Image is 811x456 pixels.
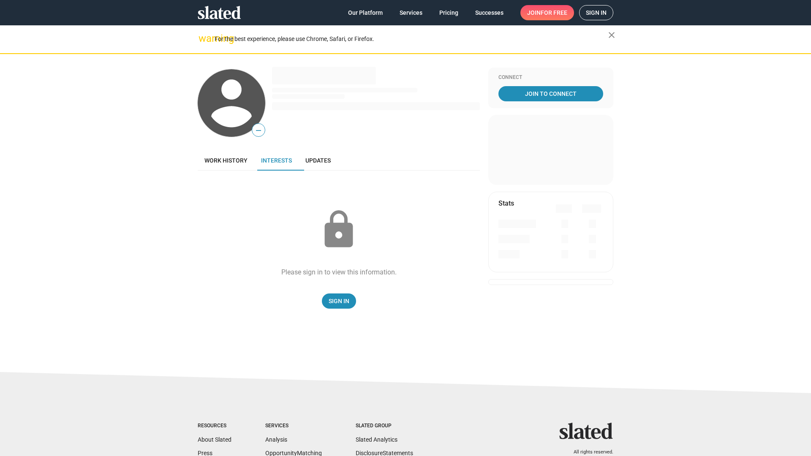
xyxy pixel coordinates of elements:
[341,5,389,20] a: Our Platform
[541,5,567,20] span: for free
[586,5,607,20] span: Sign in
[500,86,601,101] span: Join To Connect
[198,150,254,171] a: Work history
[498,86,603,101] a: Join To Connect
[433,5,465,20] a: Pricing
[299,150,337,171] a: Updates
[348,5,383,20] span: Our Platform
[468,5,510,20] a: Successes
[198,423,231,429] div: Resources
[356,423,413,429] div: Slated Group
[281,268,397,277] div: Please sign in to view this information.
[261,157,292,164] span: Interests
[498,74,603,81] div: Connect
[498,199,514,208] mat-card-title: Stats
[393,5,429,20] a: Services
[265,436,287,443] a: Analysis
[305,157,331,164] span: Updates
[204,157,248,164] span: Work history
[318,209,360,251] mat-icon: lock
[400,5,422,20] span: Services
[199,33,209,43] mat-icon: warning
[527,5,567,20] span: Join
[329,293,349,309] span: Sign In
[520,5,574,20] a: Joinfor free
[254,150,299,171] a: Interests
[475,5,503,20] span: Successes
[265,423,322,429] div: Services
[439,5,458,20] span: Pricing
[356,436,397,443] a: Slated Analytics
[198,436,231,443] a: About Slated
[215,33,608,45] div: For the best experience, please use Chrome, Safari, or Firefox.
[579,5,613,20] a: Sign in
[607,30,617,40] mat-icon: close
[322,293,356,309] a: Sign In
[252,125,265,136] span: —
